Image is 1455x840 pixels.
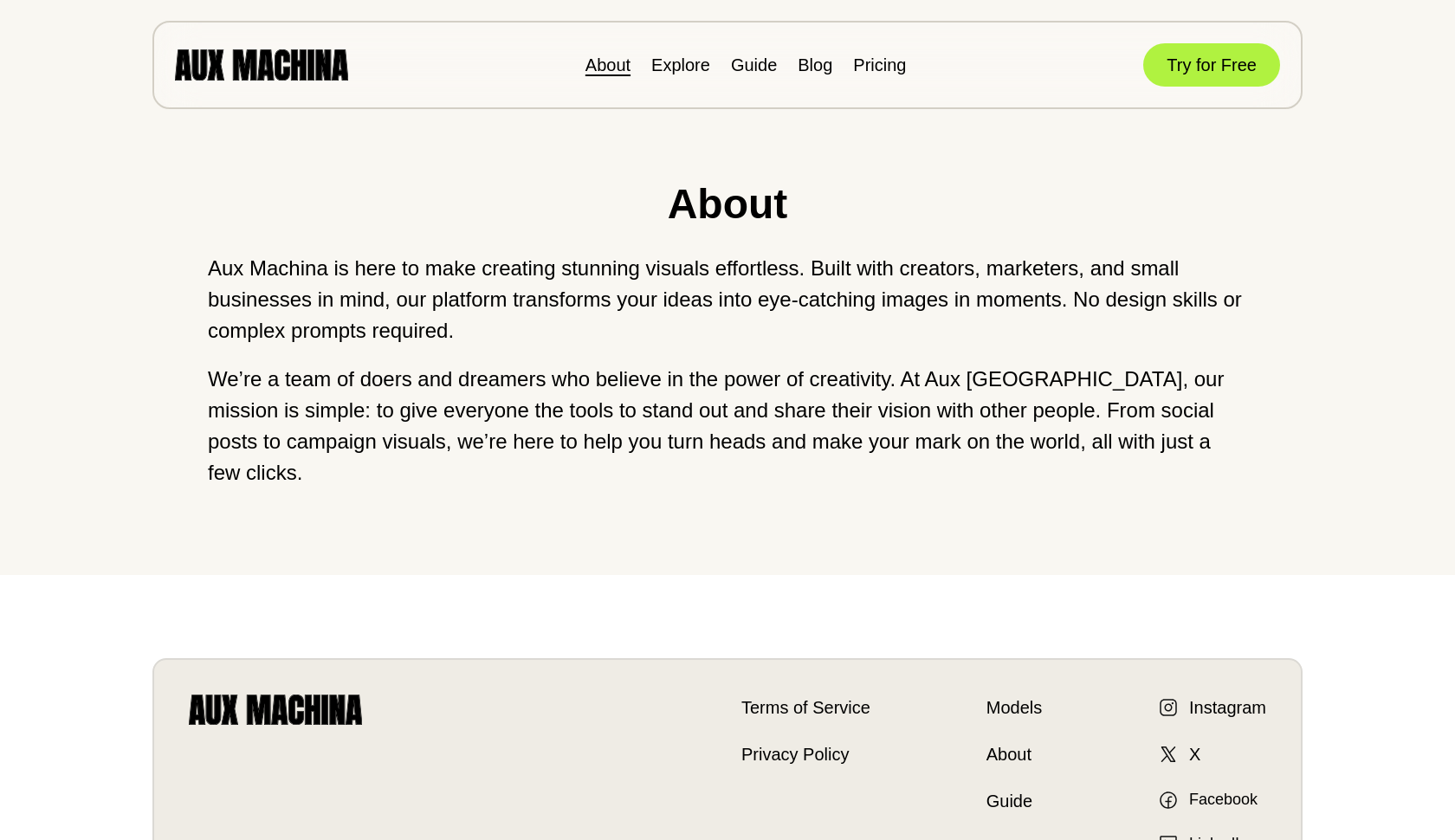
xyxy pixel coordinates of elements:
img: X [1158,744,1179,765]
a: Terms of Service [741,695,870,720]
a: Instagram [1158,695,1266,720]
a: Explore [651,55,710,74]
img: Instagram [1158,697,1179,718]
a: Blog [798,55,832,74]
a: Privacy Policy [741,741,870,767]
a: Guide [986,788,1042,814]
h1: About [208,173,1247,236]
img: Facebook [1158,790,1179,811]
a: About [585,55,630,74]
a: Guide [731,55,777,74]
img: AUX MACHINA [175,49,348,80]
p: We’re a team of doers and dreamers who believe in the power of creativity. At Aux [GEOGRAPHIC_DAT... [208,364,1247,488]
a: About [986,741,1042,767]
a: X [1158,741,1200,767]
button: Try for Free [1143,43,1280,87]
a: Models [986,695,1042,720]
p: Aux Machina is here to make creating stunning visuals effortless. Built with creators, marketers,... [208,253,1247,346]
a: Pricing [853,55,906,74]
a: Facebook [1158,788,1258,811]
